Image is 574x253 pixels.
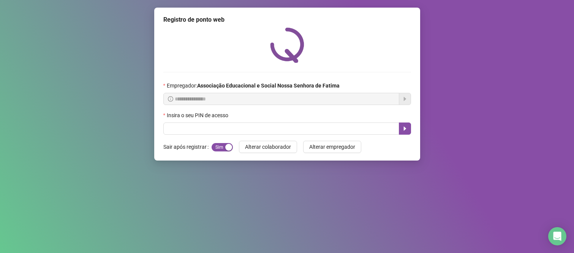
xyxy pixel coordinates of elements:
span: caret-right [402,126,408,132]
span: Alterar colaborador [245,143,291,151]
span: Alterar empregador [309,143,355,151]
strong: Associação Educacional e Social Nossa Senhora de Fatima [197,83,340,89]
button: Alterar empregador [303,141,361,153]
img: QRPoint [270,27,304,63]
div: Registro de ponto web [163,15,411,24]
label: Insira o seu PIN de acesso [163,111,233,119]
span: info-circle [168,96,173,102]
button: Alterar colaborador [239,141,297,153]
label: Sair após registrar [163,141,212,153]
div: Open Intercom Messenger [548,227,566,245]
span: Empregador : [167,81,340,90]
